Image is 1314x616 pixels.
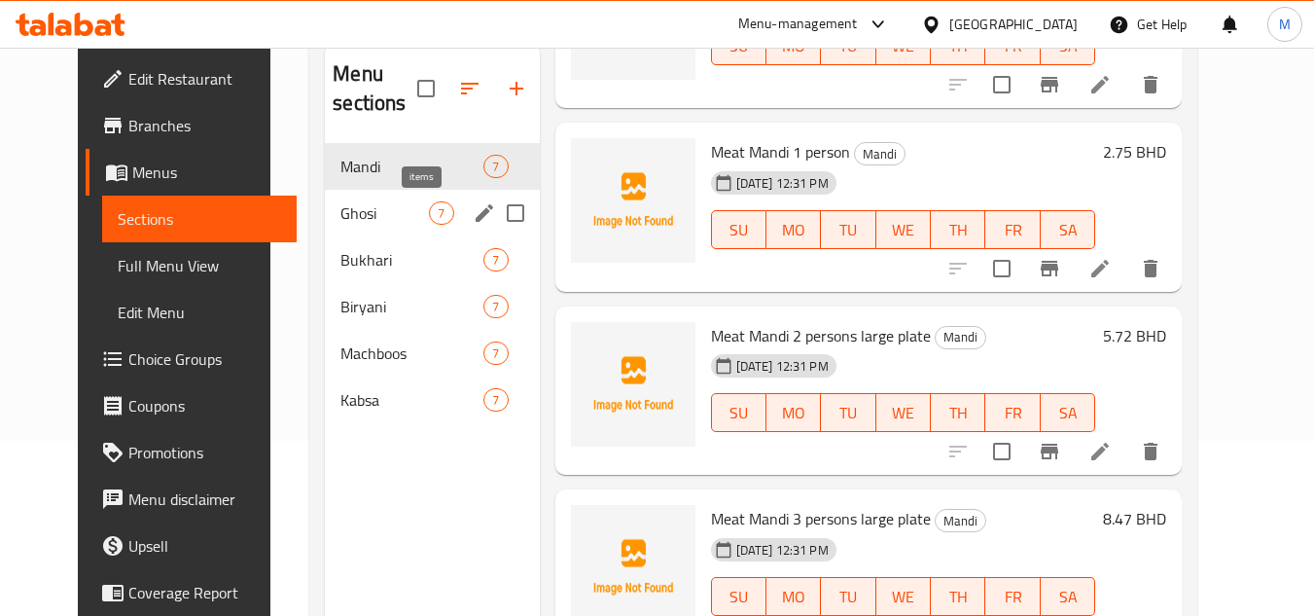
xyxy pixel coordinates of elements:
[720,32,759,60] span: SU
[1026,61,1073,108] button: Branch-specific-item
[86,149,298,196] a: Menus
[128,441,282,464] span: Promotions
[1041,577,1095,616] button: SA
[406,68,446,109] span: Select all sections
[720,583,759,611] span: SU
[1026,428,1073,475] button: Branch-specific-item
[340,295,483,318] span: Biryani
[981,248,1022,289] span: Select to update
[102,289,298,336] a: Edit Menu
[325,143,539,190] div: Mandi7
[981,64,1022,105] span: Select to update
[1127,245,1174,292] button: delete
[711,577,766,616] button: SU
[128,534,282,558] span: Upsell
[132,161,282,184] span: Menus
[738,13,858,36] div: Menu-management
[483,248,508,272] div: items
[333,59,416,118] h2: Menu sections
[985,577,1040,616] button: FR
[939,583,977,611] span: TH
[340,201,429,225] span: Ghosi
[340,388,483,412] div: Kabsa
[1088,257,1112,280] a: Edit menu item
[884,216,923,244] span: WE
[86,382,298,429] a: Coupons
[1048,583,1087,611] span: SA
[128,488,282,511] span: Menu disclaimer
[936,510,985,532] span: Mandi
[829,583,868,611] span: TU
[118,254,282,277] span: Full Menu View
[766,577,821,616] button: MO
[884,399,923,427] span: WE
[86,569,298,616] a: Coverage Report
[935,509,986,532] div: Mandi
[821,393,875,432] button: TU
[571,322,695,447] img: Meat Mandi 2 persons large plate
[711,210,766,249] button: SU
[939,32,977,60] span: TH
[936,326,985,348] span: Mandi
[829,216,868,244] span: TU
[1048,216,1087,244] span: SA
[340,155,483,178] span: Mandi
[711,504,931,533] span: Meat Mandi 3 persons large plate
[1103,505,1166,532] h6: 8.47 BHD
[728,541,836,560] span: [DATE] 12:31 PM
[340,248,483,272] span: Bukhari
[993,216,1032,244] span: FR
[128,347,282,371] span: Choice Groups
[931,577,985,616] button: TH
[128,114,282,137] span: Branches
[766,210,821,249] button: MO
[884,583,923,611] span: WE
[855,143,905,165] span: Mandi
[470,199,499,228] button: edit
[854,142,906,165] div: Mandi
[1048,399,1087,427] span: SA
[985,210,1040,249] button: FR
[484,344,507,363] span: 7
[86,55,298,102] a: Edit Restaurant
[829,32,868,60] span: TU
[1041,393,1095,432] button: SA
[325,377,539,423] div: Kabsa7
[484,391,507,410] span: 7
[118,301,282,324] span: Edit Menu
[86,336,298,382] a: Choice Groups
[993,399,1032,427] span: FR
[774,583,813,611] span: MO
[325,283,539,330] div: Biryani7
[931,210,985,249] button: TH
[876,210,931,249] button: WE
[728,357,836,376] span: [DATE] 12:31 PM
[1127,428,1174,475] button: delete
[720,216,759,244] span: SU
[935,326,986,349] div: Mandi
[446,65,493,112] span: Sort sections
[86,429,298,476] a: Promotions
[949,14,1078,35] div: [GEOGRAPHIC_DATA]
[1048,32,1087,60] span: SA
[993,32,1032,60] span: FR
[102,196,298,242] a: Sections
[484,251,507,270] span: 7
[1127,61,1174,108] button: delete
[483,342,508,365] div: items
[1103,138,1166,165] h6: 2.75 BHD
[821,577,875,616] button: TU
[766,393,821,432] button: MO
[484,298,507,316] span: 7
[340,342,483,365] span: Machboos
[493,65,540,112] button: Add section
[128,394,282,417] span: Coupons
[774,216,813,244] span: MO
[728,174,836,193] span: [DATE] 12:31 PM
[325,330,539,377] div: Machboos7
[325,190,539,236] div: Ghosi7edit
